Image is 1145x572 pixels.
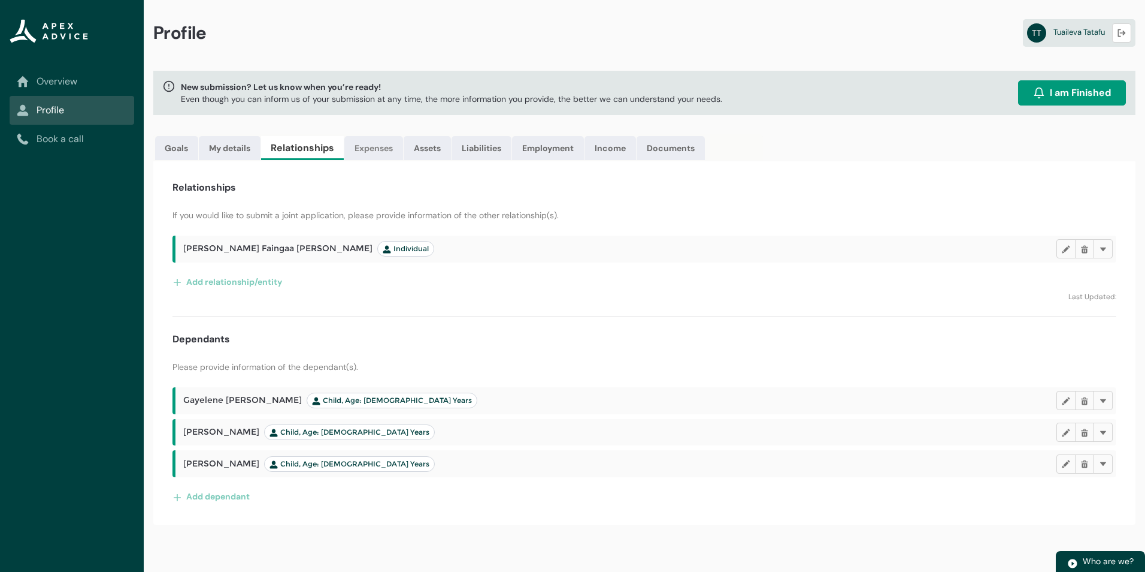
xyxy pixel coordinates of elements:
[1053,27,1105,37] span: Tuaileva Tatafu
[1068,292,1116,302] lightning-formatted-text: Last Updated:
[264,425,435,440] lightning-badge: Child, Age: 13 Years
[17,103,127,118] a: Profile
[1023,19,1135,47] a: TTTuaileva Tatafu
[183,425,435,440] span: [PERSON_NAME]
[1093,239,1113,258] button: More
[153,22,207,44] span: Profile
[1056,423,1076,442] button: Edit
[10,67,134,153] nav: Sub page
[1018,80,1126,106] button: I am Finished
[344,136,403,160] a: Expenses
[183,456,435,472] span: [PERSON_NAME]
[1075,239,1094,258] button: Delete
[183,393,477,408] span: Gayelene [PERSON_NAME]
[155,136,198,160] a: Goals
[172,332,230,347] h4: Dependants
[1027,23,1046,43] abbr: TT
[10,19,88,43] img: Apex Advice Group
[17,132,127,146] a: Book a call
[1075,391,1094,410] button: Delete
[1093,454,1113,474] button: More
[1067,558,1078,569] img: play.svg
[172,272,283,291] button: Add relationship/entity
[17,74,127,89] a: Overview
[172,361,1116,373] p: Please provide information of the dependant(s).
[1112,23,1131,43] button: Logout
[1050,86,1111,100] span: I am Finished
[181,93,722,105] p: Even though you can inform us of your submission at any time, the more information you provide, t...
[307,393,477,408] lightning-badge: Child, Age: 16 Years
[181,81,722,93] span: New submission? Let us know when you’re ready!
[199,136,260,160] a: My details
[383,244,429,254] span: Individual
[312,396,472,405] span: Child, Age: [DEMOGRAPHIC_DATA] Years
[172,180,236,195] h4: Relationships
[1056,454,1076,474] button: Edit
[269,459,429,469] span: Child, Age: [DEMOGRAPHIC_DATA] Years
[1093,423,1113,442] button: More
[183,241,434,257] span: [PERSON_NAME] Faingaa [PERSON_NAME]
[377,241,434,257] lightning-badge: Individual
[1033,87,1045,99] img: alarm.svg
[404,136,451,160] a: Assets
[269,428,429,437] span: Child, Age: [DEMOGRAPHIC_DATA] Years
[264,456,435,472] lightning-badge: Child, Age: 4 Years
[1056,391,1076,410] button: Edit
[452,136,511,160] a: Liabilities
[1083,556,1134,567] span: Who are we?
[1075,454,1094,474] button: Delete
[172,209,1116,221] p: If you would like to submit a joint application, please provide information of the other relation...
[1075,423,1094,442] button: Delete
[1056,239,1076,258] button: Edit
[1093,391,1113,410] button: More
[637,136,705,160] a: Documents
[261,136,344,160] a: Relationships
[172,487,250,506] button: Add dependant
[584,136,636,160] a: Income
[512,136,584,160] a: Employment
